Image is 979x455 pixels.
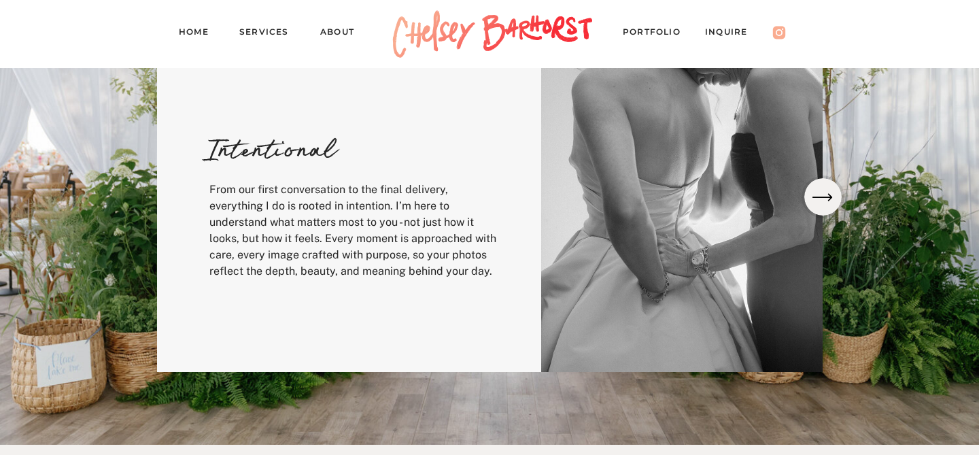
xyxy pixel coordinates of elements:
[179,24,220,44] a: Home
[320,24,367,44] a: About
[705,24,761,44] a: Inquire
[207,119,366,170] h3: Intentional
[623,24,693,44] a: PORTFOLIO
[209,182,502,276] p: From our first conversation to the final delivery, everything I do is rooted in intention. I’m he...
[239,24,300,44] a: Services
